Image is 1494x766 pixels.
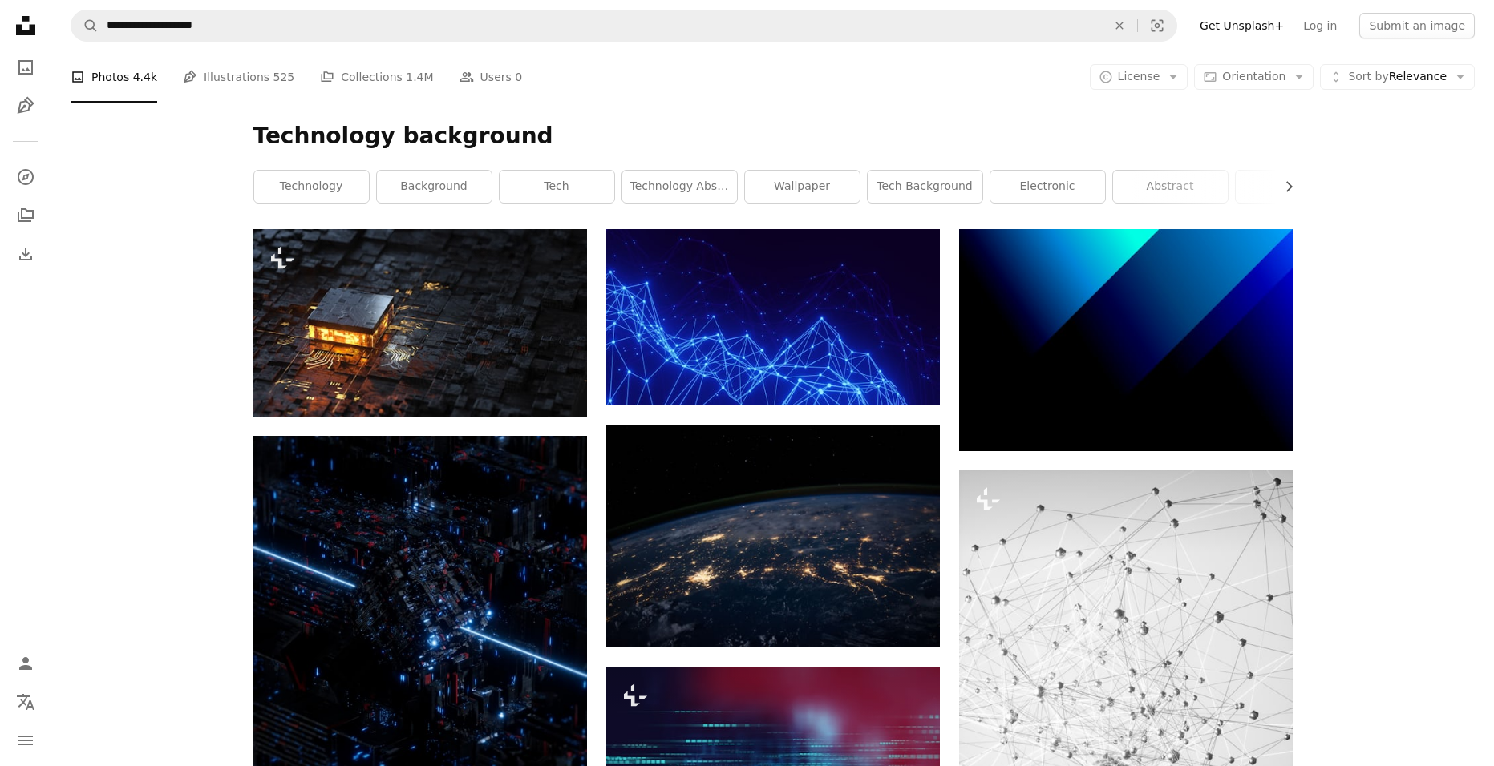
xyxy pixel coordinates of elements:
[460,51,523,103] a: Users 0
[622,171,737,203] a: technology abstract
[959,671,1293,686] a: a black and white photo of a network of dots
[606,310,940,325] a: a blue background with lines and dots
[10,724,42,756] button: Menu
[959,333,1293,347] a: blue and black digital wallpaper
[253,229,587,417] img: Central Computer Processors CPU concept. 3d rendering,conceptual image.
[1222,70,1285,83] span: Orientation
[1294,13,1346,38] a: Log in
[183,51,294,103] a: Illustrations 525
[868,171,982,203] a: tech background
[606,425,940,647] img: photo of outer space
[1348,69,1447,85] span: Relevance
[515,68,522,86] span: 0
[1138,10,1176,41] button: Visual search
[1359,13,1475,38] button: Submit an image
[320,51,433,103] a: Collections 1.4M
[1274,171,1293,203] button: scroll list to the right
[959,229,1293,451] img: blue and black digital wallpaper
[1194,64,1314,90] button: Orientation
[10,161,42,193] a: Explore
[10,51,42,83] a: Photos
[71,10,1177,42] form: Find visuals sitewide
[253,315,587,329] a: Central Computer Processors CPU concept. 3d rendering,conceptual image.
[254,171,369,203] a: technology
[606,229,940,405] img: a blue background with lines and dots
[1102,10,1137,41] button: Clear
[1090,64,1188,90] button: License
[10,647,42,679] a: Log in / Sign up
[10,686,42,718] button: Language
[1118,70,1160,83] span: License
[10,90,42,122] a: Illustrations
[500,171,614,203] a: tech
[10,238,42,270] a: Download History
[71,10,99,41] button: Search Unsplash
[1236,171,1350,203] a: light
[1190,13,1294,38] a: Get Unsplash+
[1348,70,1388,83] span: Sort by
[1320,64,1475,90] button: Sort byRelevance
[253,595,587,609] a: a city at night
[406,68,433,86] span: 1.4M
[745,171,860,203] a: wallpaper
[606,528,940,542] a: photo of outer space
[990,171,1105,203] a: electronic
[10,200,42,232] a: Collections
[1113,171,1228,203] a: abstract
[273,68,295,86] span: 525
[253,122,1293,151] h1: Technology background
[377,171,492,203] a: background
